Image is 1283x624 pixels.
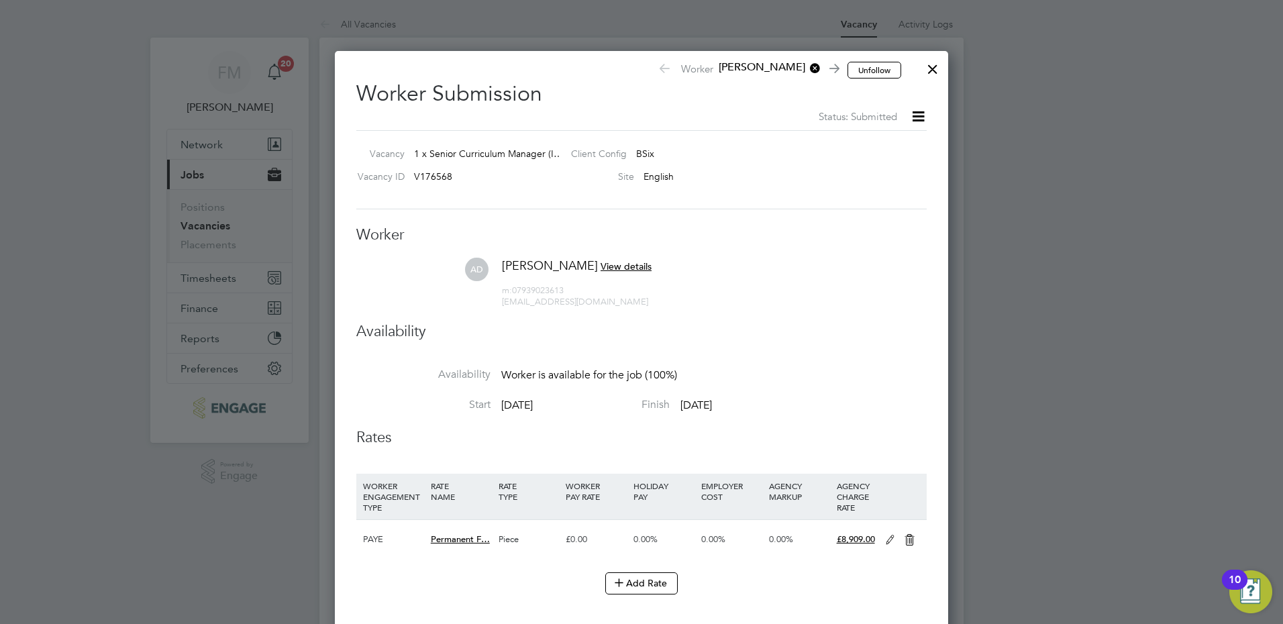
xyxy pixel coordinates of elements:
label: Finish [535,398,670,412]
div: £0.00 [562,520,630,559]
span: English [644,170,674,183]
label: Start [356,398,491,412]
span: [DATE] [680,399,712,412]
span: 0.00% [701,533,725,545]
span: BSix [636,148,654,160]
h3: Availability [356,322,927,342]
span: 07939023613 [502,284,564,296]
span: [PERSON_NAME] [502,258,598,273]
span: AD [465,258,489,281]
span: £8,909.00 [837,533,875,545]
div: HOLIDAY PAY [630,474,698,509]
label: Client Config [560,148,627,160]
span: Worker [658,60,837,79]
button: Open Resource Center, 10 new notifications [1229,570,1272,613]
span: Permanent F… [431,533,490,545]
span: 0.00% [769,533,793,545]
span: 1 x Senior Curriculum Manager (I… [414,148,563,160]
h3: Worker [356,225,927,245]
label: Vacancy [351,148,405,160]
span: [PERSON_NAME] [713,60,821,75]
span: Worker is available for the job (100%) [501,368,677,382]
label: Site [560,170,634,183]
div: WORKER ENGAGEMENT TYPE [360,474,427,519]
span: [DATE] [501,399,533,412]
div: EMPLOYER COST [698,474,766,509]
div: AGENCY CHARGE RATE [833,474,878,519]
button: Add Rate [605,572,678,594]
div: WORKER PAY RATE [562,474,630,509]
div: PAYE [360,520,427,559]
div: 10 [1229,580,1241,597]
h2: Worker Submission [356,70,927,125]
div: RATE NAME [427,474,495,509]
div: AGENCY MARKUP [766,474,833,509]
div: Piece [495,520,563,559]
label: Vacancy ID [351,170,405,183]
div: RATE TYPE [495,474,563,509]
label: Availability [356,368,491,382]
h3: Rates [356,428,927,448]
span: View details [601,260,652,272]
span: m: [502,284,512,296]
button: Unfollow [848,62,901,79]
span: Status: Submitted [819,110,897,123]
span: 0.00% [633,533,658,545]
span: [EMAIL_ADDRESS][DOMAIN_NAME] [502,296,648,307]
span: V176568 [414,170,452,183]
